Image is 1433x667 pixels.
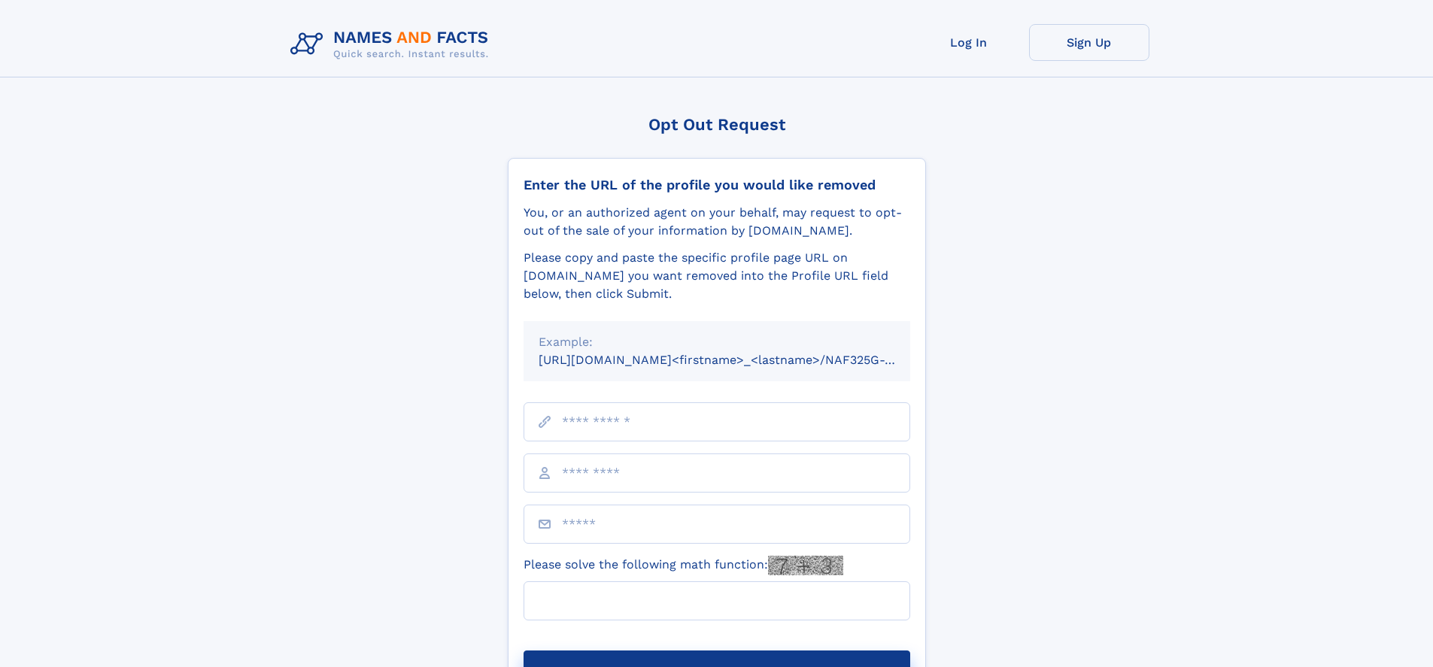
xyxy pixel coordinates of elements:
[524,204,910,240] div: You, or an authorized agent on your behalf, may request to opt-out of the sale of your informatio...
[524,249,910,303] div: Please copy and paste the specific profile page URL on [DOMAIN_NAME] you want removed into the Pr...
[1029,24,1149,61] a: Sign Up
[539,353,939,367] small: [URL][DOMAIN_NAME]<firstname>_<lastname>/NAF325G-xxxxxxxx
[524,177,910,193] div: Enter the URL of the profile you would like removed
[524,556,843,575] label: Please solve the following math function:
[539,333,895,351] div: Example:
[508,115,926,134] div: Opt Out Request
[909,24,1029,61] a: Log In
[284,24,501,65] img: Logo Names and Facts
